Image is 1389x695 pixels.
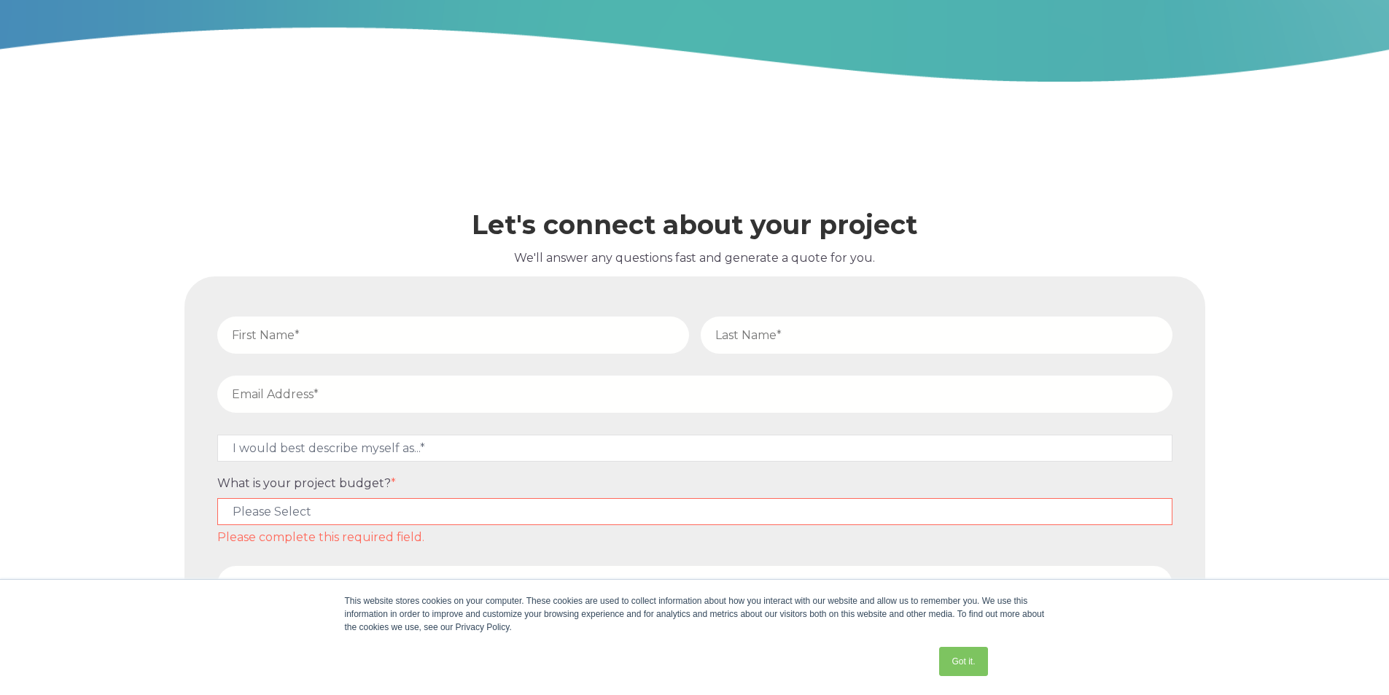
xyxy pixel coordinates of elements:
[939,647,987,676] a: Got it.
[184,210,1205,240] h2: Let's connect about your project
[217,566,1172,603] input: Phone number*
[184,249,1205,268] p: We'll answer any questions fast and generate a quote for you.
[701,317,1172,354] input: Last Name*
[217,376,1172,413] input: Email Address*
[217,317,689,354] input: First Name*
[217,531,1172,544] label: Please complete this required field.
[345,594,1045,634] div: This website stores cookies on your computer. These cookies are used to collect information about...
[217,476,391,490] span: What is your project budget?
